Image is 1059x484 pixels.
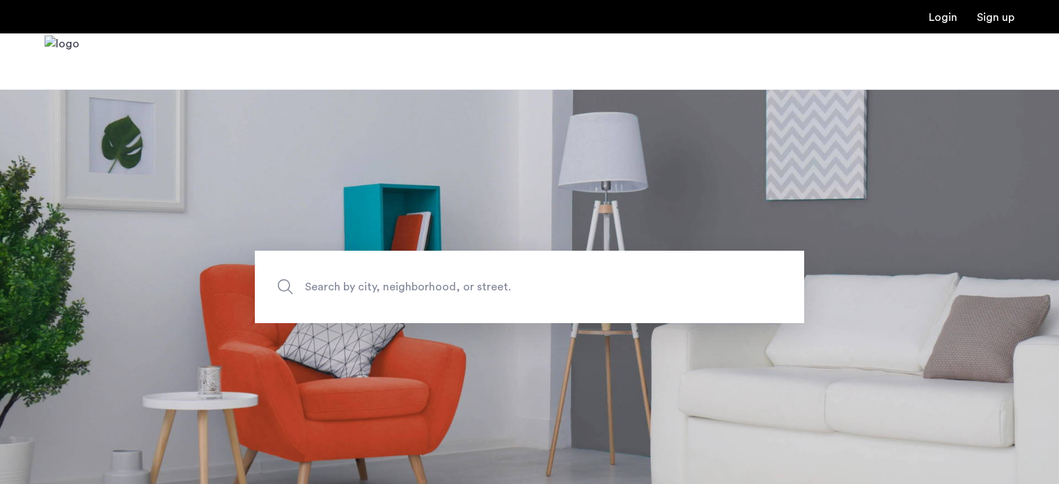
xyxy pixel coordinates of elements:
[255,251,804,323] input: Apartment Search
[305,277,689,296] span: Search by city, neighborhood, or street.
[929,12,957,23] a: Login
[45,36,79,88] img: logo
[45,36,79,88] a: Cazamio Logo
[977,12,1014,23] a: Registration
